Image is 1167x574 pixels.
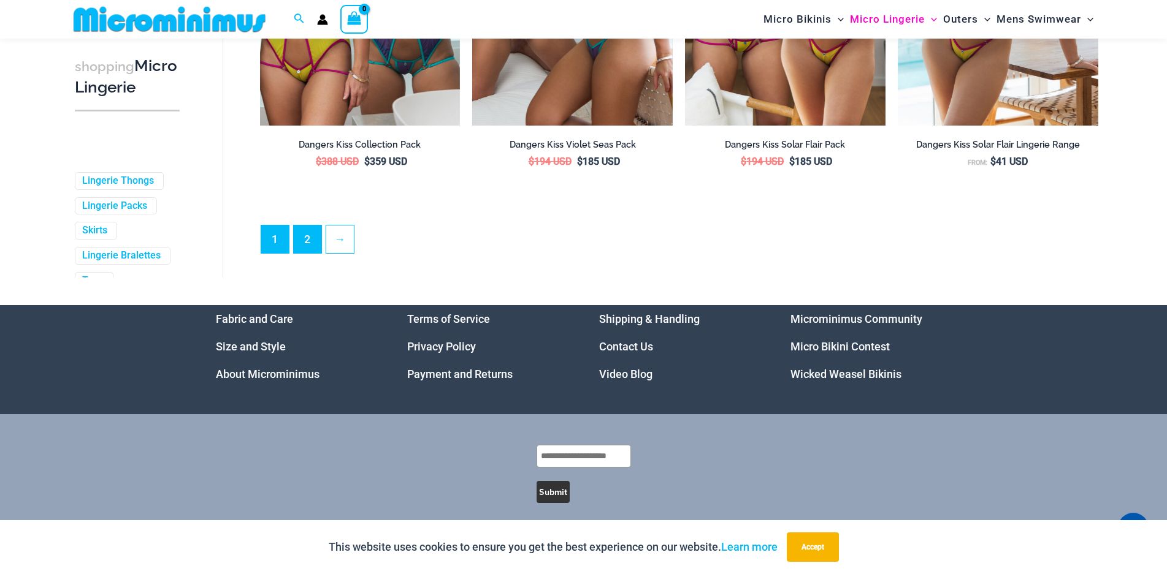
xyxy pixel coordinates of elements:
[82,200,147,213] a: Lingerie Packs
[529,156,534,167] span: $
[407,305,568,388] nav: Menu
[316,156,359,167] bdi: 388 USD
[82,224,107,237] a: Skirts
[599,312,700,325] a: Shipping & Handling
[832,4,844,35] span: Menu Toggle
[364,156,407,167] bdi: 359 USD
[260,225,1098,260] nav: Product Pagination
[685,139,886,155] a: Dangers Kiss Solar Flair Pack
[790,368,901,380] a: Wicked Weasel Bikinis
[577,156,620,167] bdi: 185 USD
[990,156,1028,167] bdi: 41 USD
[216,368,319,380] a: About Microminimus
[599,368,652,380] a: Video Blog
[790,340,890,353] a: Micro Bikini Contest
[925,4,937,35] span: Menu Toggle
[294,12,305,27] a: Search icon link
[364,156,370,167] span: $
[760,4,847,35] a: Micro BikinisMenu ToggleMenu Toggle
[75,56,180,98] h3: Micro Lingerie
[216,305,377,388] aside: Footer Widget 1
[472,139,673,151] h2: Dangers Kiss Violet Seas Pack
[407,312,490,325] a: Terms of Service
[847,4,940,35] a: Micro LingerieMenu ToggleMenu Toggle
[721,540,778,553] a: Learn more
[407,340,476,353] a: Privacy Policy
[599,305,760,388] aside: Footer Widget 3
[787,532,839,562] button: Accept
[216,305,377,388] nav: Menu
[759,2,1099,37] nav: Site Navigation
[82,175,154,187] a: Lingerie Thongs
[898,139,1098,151] h2: Dangers Kiss Solar Flair Lingerie Range
[599,305,760,388] nav: Menu
[790,312,922,325] a: Microminimus Community
[529,156,572,167] bdi: 194 USD
[790,305,952,388] aside: Footer Widget 4
[316,156,321,167] span: $
[968,159,987,167] span: From:
[407,368,513,380] a: Payment and Returns
[82,249,161,262] a: Lingerie Bralettes
[472,139,673,155] a: Dangers Kiss Violet Seas Pack
[741,156,784,167] bdi: 194 USD
[216,340,286,353] a: Size and Style
[997,4,1081,35] span: Mens Swimwear
[260,139,461,155] a: Dangers Kiss Collection Pack
[898,139,1098,155] a: Dangers Kiss Solar Flair Lingerie Range
[993,4,1096,35] a: Mens SwimwearMenu ToggleMenu Toggle
[261,225,289,253] span: Page 1
[577,156,583,167] span: $
[69,6,270,33] img: MM SHOP LOGO FLAT
[741,156,746,167] span: $
[317,14,328,25] a: Account icon link
[340,5,369,33] a: View Shopping Cart, empty
[326,225,354,253] a: →
[75,59,134,74] span: shopping
[978,4,990,35] span: Menu Toggle
[850,4,925,35] span: Micro Lingerie
[216,312,293,325] a: Fabric and Care
[943,4,978,35] span: Outers
[294,225,321,253] a: Page 2
[329,538,778,556] p: This website uses cookies to ensure you get the best experience on our website.
[790,305,952,388] nav: Menu
[599,340,653,353] a: Contact Us
[685,139,886,151] h2: Dangers Kiss Solar Flair Pack
[789,156,832,167] bdi: 185 USD
[940,4,993,35] a: OutersMenu ToggleMenu Toggle
[1081,4,1093,35] span: Menu Toggle
[407,305,568,388] aside: Footer Widget 2
[789,156,795,167] span: $
[990,156,996,167] span: $
[260,139,461,151] h2: Dangers Kiss Collection Pack
[763,4,832,35] span: Micro Bikinis
[82,274,104,287] a: Tops
[537,481,570,503] button: Submit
